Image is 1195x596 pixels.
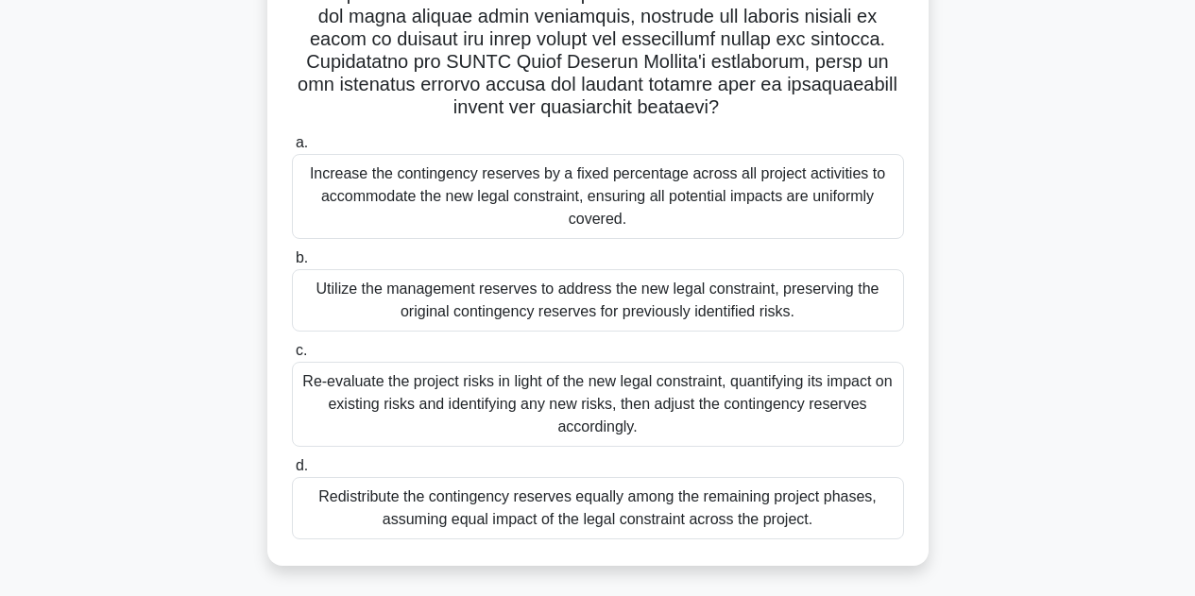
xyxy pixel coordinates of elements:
span: b. [296,249,308,265]
div: Utilize the management reserves to address the new legal constraint, preserving the original cont... [292,269,904,332]
span: d. [296,457,308,473]
div: Re-evaluate the project risks in light of the new legal constraint, quantifying its impact on exi... [292,362,904,447]
div: Increase the contingency reserves by a fixed percentage across all project activities to accommod... [292,154,904,239]
div: Redistribute the contingency reserves equally among the remaining project phases, assuming equal ... [292,477,904,539]
span: c. [296,342,307,358]
span: a. [296,134,308,150]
